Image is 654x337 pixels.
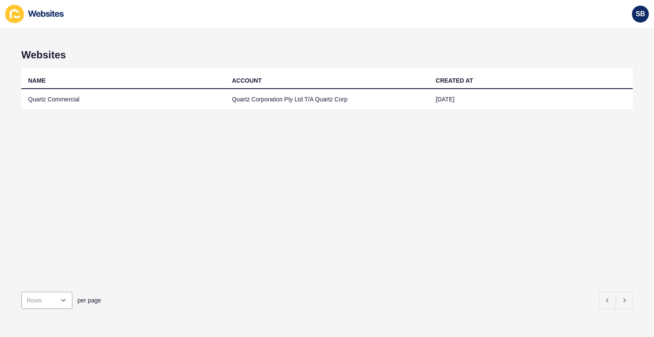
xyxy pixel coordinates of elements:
[232,76,262,85] div: ACCOUNT
[21,49,633,61] h1: Websites
[436,76,473,85] div: CREATED AT
[429,89,633,110] td: [DATE]
[28,76,46,85] div: NAME
[21,89,225,110] td: Quartz Commercial
[225,89,429,110] td: Quartz Corporation Pty Ltd T/A Quartz Corp
[77,296,101,305] span: per page
[21,292,72,309] div: open menu
[636,10,645,18] span: SB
